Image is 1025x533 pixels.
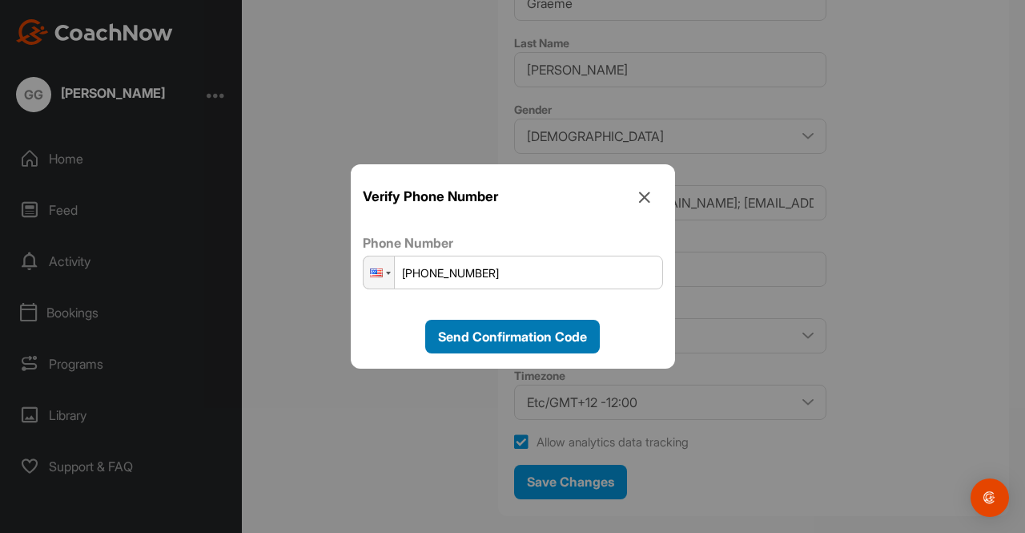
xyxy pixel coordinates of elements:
[364,256,394,289] div: United States: + 1
[971,478,1009,517] div: Open Intercom Messenger
[363,256,663,289] input: 1 (702) 123-4567
[438,329,587,345] span: Send Confirmation Code
[363,187,498,207] h4: Verify Phone Number
[363,233,663,252] label: Phone Number
[425,320,600,354] button: Send Confirmation Code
